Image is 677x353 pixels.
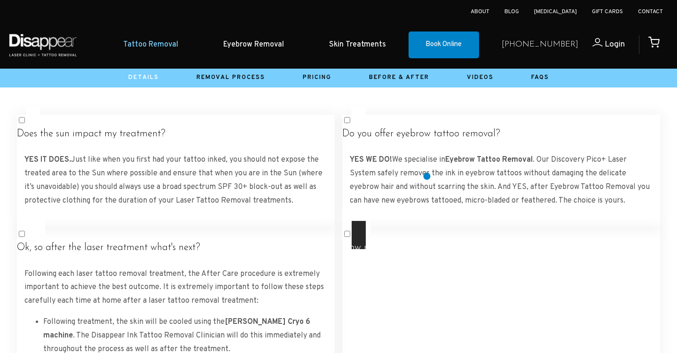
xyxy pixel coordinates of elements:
[7,28,79,62] img: Disappear - Laser Clinic and Tattoo Removal Services in Sydney, Australia
[369,74,429,81] a: Before & After
[342,242,660,254] h4: How many treatments can I expect?
[197,74,265,81] a: Removal Process
[638,8,663,16] a: Contact
[307,31,409,59] a: Skin Treatments
[445,155,533,165] a: Eyebrow Tattoo Removal
[17,128,335,140] h4: Does the sun impact my treatment?
[342,146,660,215] div: We specialise in . Our Discovery Pico+ Laser System safely removes the ink in eyebrow tattoos wit...
[531,74,549,81] a: Faqs
[350,155,392,165] strong: YES WE DO!
[101,31,201,59] a: Tattoo Removal
[128,74,159,81] a: Details
[534,8,577,16] a: [MEDICAL_DATA]
[303,74,331,81] a: Pricing
[409,31,479,59] a: Book Online
[504,8,519,16] a: Blog
[201,31,307,59] a: Eyebrow Removal
[502,38,578,52] a: [PHONE_NUMBER]
[605,39,625,50] span: Login
[578,38,625,52] a: Login
[592,8,623,16] a: Gift Cards
[17,242,335,254] h4: Ok, so after the laser treatment what's next?
[471,8,489,16] a: About
[24,155,71,165] strong: YES IT DOES.
[17,146,335,215] div: Just like when you first had your tattoo inked, you should not expose the treated area to the Sun...
[342,128,660,140] h4: Do you offer eyebrow tattoo removal?
[467,74,494,81] a: Videos
[43,317,310,340] strong: [PERSON_NAME] Cryo 6 machine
